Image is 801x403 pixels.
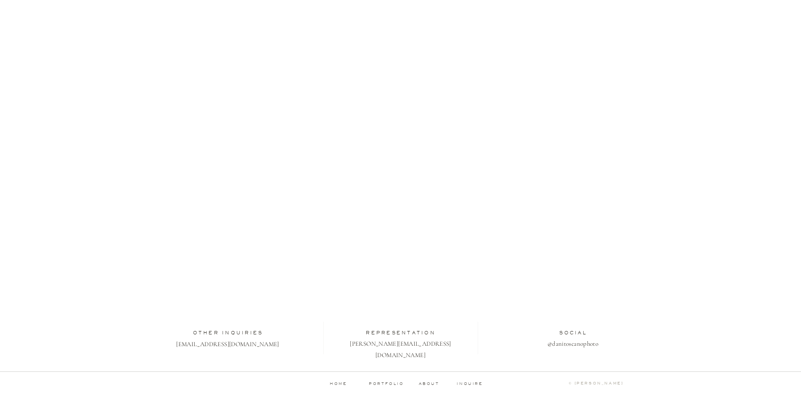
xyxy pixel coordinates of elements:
a: home [318,382,360,386]
h2: representation [331,331,471,336]
b: © [PERSON_NAME] [569,381,624,385]
h2: other inquiries [159,331,298,336]
a: [EMAIL_ADDRESS][DOMAIN_NAME] [174,339,282,349]
a: portfolio [366,382,407,386]
h2: social [504,331,643,336]
a: about [419,382,442,386]
a: inquire [457,382,484,386]
a: @danitoscanophoto [519,338,627,348]
a: [PERSON_NAME][EMAIL_ADDRESS][DOMAIN_NAME] [346,338,455,348]
a: © [PERSON_NAME] [532,382,624,386]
